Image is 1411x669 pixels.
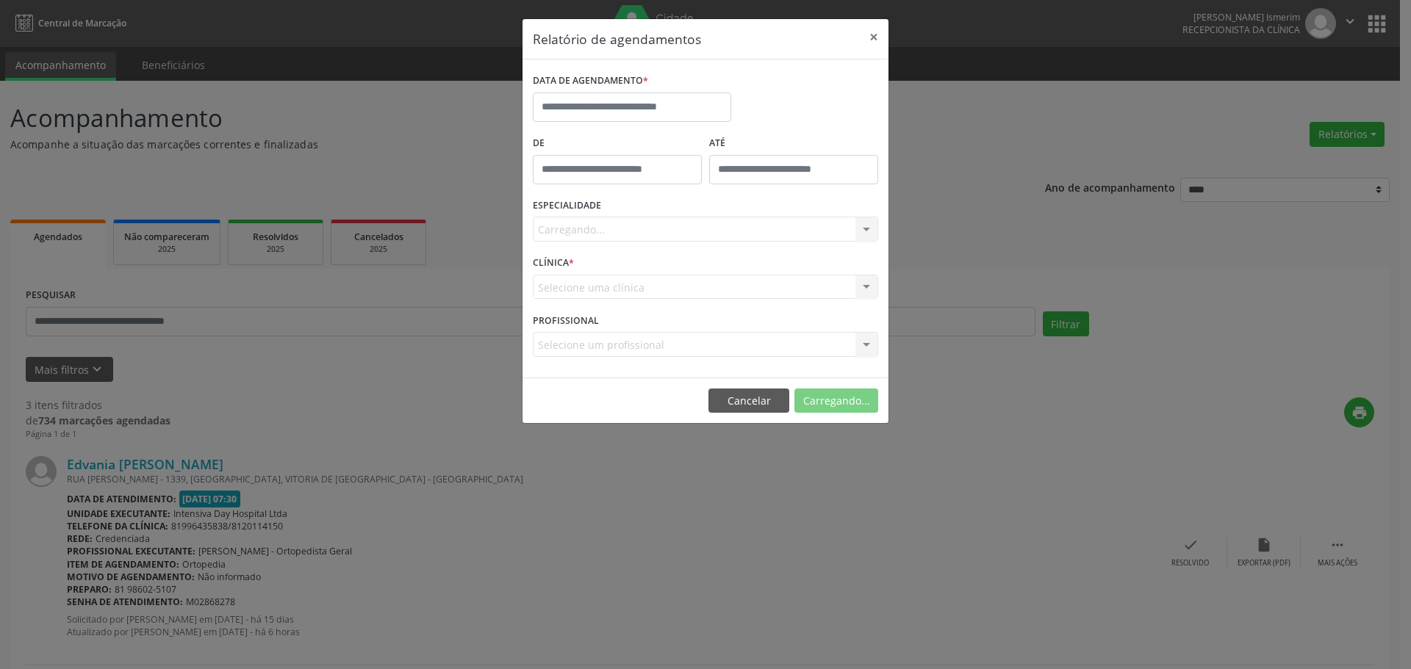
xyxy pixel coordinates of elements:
[533,70,648,93] label: DATA DE AGENDAMENTO
[533,132,702,155] label: De
[708,388,789,413] button: Cancelar
[533,309,599,332] label: PROFISSIONAL
[533,252,574,275] label: CLÍNICA
[709,132,878,155] label: ATÉ
[533,195,601,217] label: ESPECIALIDADE
[794,388,878,413] button: Carregando...
[533,29,701,48] h5: Relatório de agendamentos
[859,19,888,55] button: Close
